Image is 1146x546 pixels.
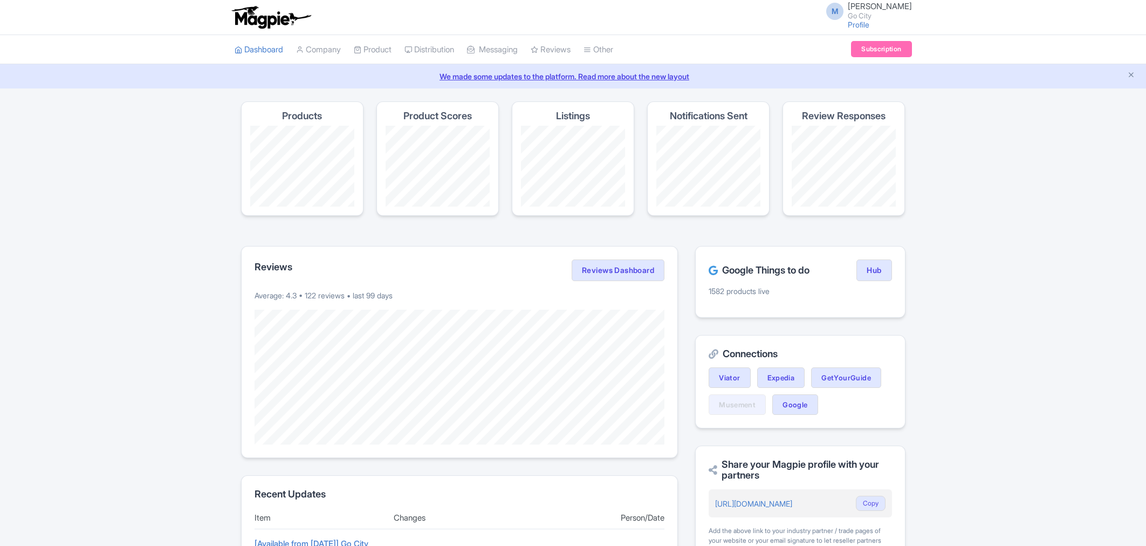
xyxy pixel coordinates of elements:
[354,35,392,65] a: Product
[826,3,843,20] span: M
[6,71,1140,82] a: We made some updates to the platform. Read more about the new layout
[467,35,518,65] a: Messaging
[255,290,665,301] p: Average: 4.3 • 122 reviews • last 99 days
[404,35,454,65] a: Distribution
[296,35,341,65] a: Company
[556,111,590,121] h4: Listings
[820,2,912,19] a: M [PERSON_NAME] Go City
[709,394,766,415] a: Musement
[848,12,912,19] small: Go City
[709,459,891,481] h2: Share your Magpie profile with your partners
[811,367,881,388] a: GetYourGuide
[394,512,525,524] div: Changes
[255,489,665,500] h2: Recent Updates
[848,20,869,29] a: Profile
[856,260,891,281] a: Hub
[715,499,792,508] a: [URL][DOMAIN_NAME]
[851,41,911,57] a: Subscription
[709,349,891,359] h2: Connections
[255,262,292,272] h2: Reviews
[670,111,747,121] h4: Notifications Sent
[757,367,805,388] a: Expedia
[572,260,664,281] a: Reviews Dashboard
[282,111,322,121] h4: Products
[584,35,613,65] a: Other
[848,1,912,11] span: [PERSON_NAME]
[856,496,886,511] button: Copy
[531,35,571,65] a: Reviews
[1127,70,1135,82] button: Close announcement
[235,35,283,65] a: Dashboard
[709,285,891,297] p: 1582 products live
[255,512,386,524] div: Item
[772,394,818,415] a: Google
[709,265,809,276] h2: Google Things to do
[802,111,886,121] h4: Review Responses
[403,111,472,121] h4: Product Scores
[709,367,750,388] a: Viator
[229,5,313,29] img: logo-ab69f6fb50320c5b225c76a69d11143b.png
[533,512,664,524] div: Person/Date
